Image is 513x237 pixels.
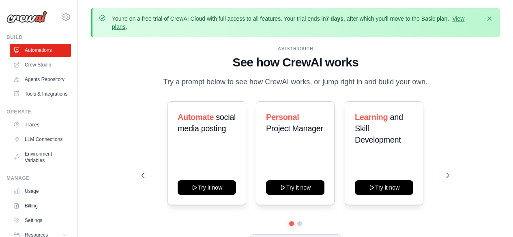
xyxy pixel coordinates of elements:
a: Agents Repository [10,73,71,86]
a: Traces [10,118,71,131]
a: LLM Connections [10,133,71,146]
a: Billing [10,199,71,212]
span: Learning [355,113,388,122]
a: Tools & Integrations [10,88,71,100]
div: Manage [6,175,71,181]
img: Logo [6,11,47,23]
button: Try it now [355,180,413,195]
iframe: Chat Widget [472,198,513,237]
div: Operate [6,109,71,115]
span: Personal [266,113,299,122]
span: Automate [178,113,214,122]
p: Try a prompt below to see how CrewAI works, or jump right in and build your own. [159,76,432,88]
span: social media posting [178,113,236,133]
a: Crew Studio [10,58,71,71]
a: Environment Variables [10,147,71,167]
h1: See how CrewAI works [142,55,449,70]
div: WALKTHROUGH [142,46,449,52]
div: Build [6,34,71,41]
button: Try it now [266,180,324,195]
span: Project Manager [266,124,323,133]
a: Settings [10,214,71,227]
a: Usage [10,185,71,198]
strong: 7 days [326,15,343,22]
button: Try it now [178,180,236,195]
p: You're on a free trial of CrewAI Cloud with full access to all features. Your trial ends in , aft... [112,15,481,31]
a: Automations [10,44,71,57]
span: and Skill Development [355,113,403,144]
